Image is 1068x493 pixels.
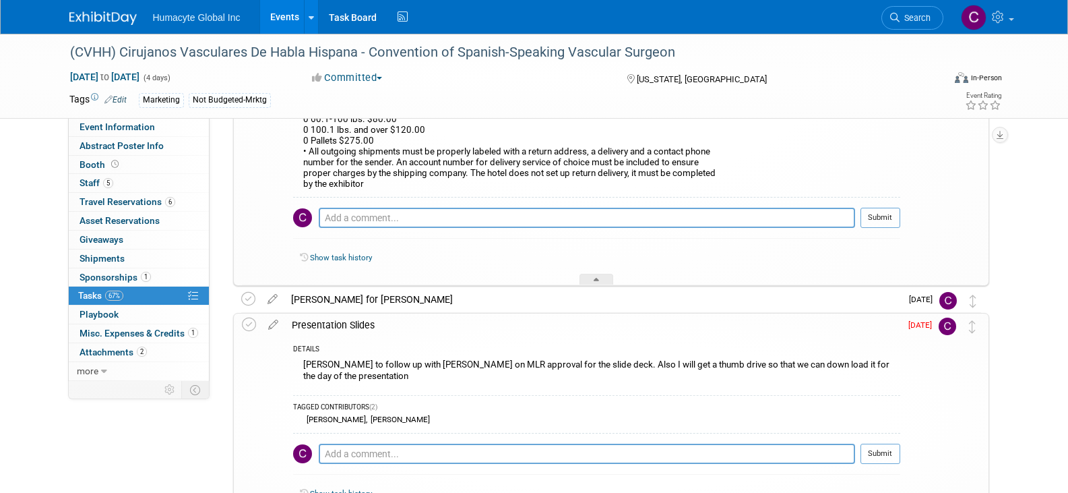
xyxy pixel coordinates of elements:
[860,208,900,228] button: Submit
[80,140,164,151] span: Abstract Poster Info
[78,290,123,301] span: Tasks
[103,178,113,188] span: 5
[80,159,121,170] span: Booth
[293,414,900,426] div: ,
[108,159,121,169] span: Booth not reserved yet
[637,74,767,84] span: [US_STATE], [GEOGRAPHIC_DATA]
[293,345,900,356] div: DETAILS
[80,309,119,320] span: Playbook
[293,403,900,414] div: TAGGED CONTRIBUTORS
[310,253,372,262] a: Show task history
[969,320,976,333] i: Move task
[69,287,209,305] a: Tasks67%
[965,92,1001,99] div: Event Rating
[80,177,113,188] span: Staff
[139,93,184,107] div: Marketing
[77,366,98,376] span: more
[69,92,127,108] td: Tags
[69,118,209,136] a: Event Information
[69,343,209,361] a: Attachments2
[65,40,923,65] div: (CVHH) Cirujanos Vasculares De Habla Hispana - Convention of Spanish-Speaking Vascular Surgeon
[69,193,209,211] a: Travel Reservations6
[158,381,182,399] td: Personalize Event Tab Strip
[881,6,943,30] a: Search
[303,415,366,424] div: [PERSON_NAME]
[284,288,901,311] div: [PERSON_NAME] for [PERSON_NAME]
[900,13,931,23] span: Search
[80,121,155,132] span: Event Information
[909,295,939,304] span: [DATE]
[80,347,147,357] span: Attachments
[293,208,312,227] img: Carlos Martin Colindres
[80,253,125,264] span: Shipments
[69,174,209,192] a: Staff5
[955,72,968,83] img: Format-Inperson.png
[908,320,939,330] span: [DATE]
[69,362,209,380] a: more
[69,137,209,155] a: Abstract Poster Info
[80,328,198,339] span: Misc. Expenses & Credits
[105,291,123,301] span: 67%
[153,12,241,23] span: Humacyte Global Inc
[165,197,175,207] span: 6
[939,318,956,335] img: Carlos Martin Colindres
[69,156,209,174] a: Booth
[69,268,209,287] a: Sponsorships1
[285,314,900,337] div: Presentation Slides
[293,444,312,463] img: Carlos Martin Colindres
[307,71,387,85] button: Committed
[80,272,151,283] span: Sponsorships
[939,292,957,310] img: Carlos Martin Colindres
[293,356,900,388] div: [PERSON_NAME] to follow up with [PERSON_NAME] on MLR approval for the slide deck. Also I will get...
[69,306,209,324] a: Playbook
[142,74,170,82] span: (4 days)
[860,444,900,464] button: Submit
[261,319,285,331] a: edit
[69,11,137,25] img: ExhibitDay
[69,231,209,249] a: Giveaways
[80,234,123,245] span: Giveaways
[970,295,976,308] i: Move task
[141,272,151,282] span: 1
[69,250,209,268] a: Shipments
[80,196,175,207] span: Travel Reservations
[104,95,127,105] a: Edit
[188,328,198,338] span: 1
[80,215,160,226] span: Asset Reservations
[181,381,209,399] td: Toggle Event Tabs
[98,71,111,82] span: to
[69,324,209,343] a: Misc. Expenses & Credits1
[970,73,1002,83] div: In-Person
[864,70,1003,90] div: Event Format
[189,93,271,107] div: Not Budgeted-Mrktg
[69,212,209,230] a: Asset Reservations
[369,403,377,411] span: (2)
[261,293,284,306] a: edit
[137,347,147,357] span: 2
[367,415,430,424] div: [PERSON_NAME]
[961,5,986,30] img: Carlos Martin Colindres
[69,71,140,83] span: [DATE] [DATE]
